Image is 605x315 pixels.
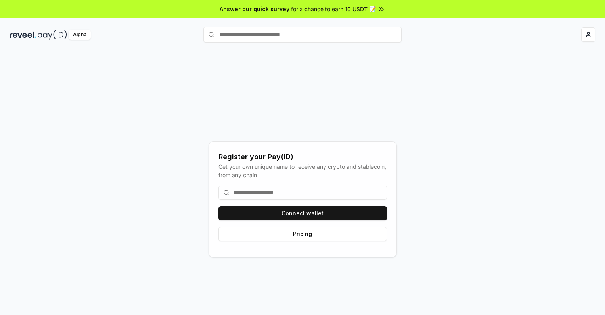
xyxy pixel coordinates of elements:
img: pay_id [38,30,67,40]
div: Get your own unique name to receive any crypto and stablecoin, from any chain [218,162,387,179]
div: Alpha [69,30,91,40]
button: Pricing [218,227,387,241]
img: reveel_dark [10,30,36,40]
div: Register your Pay(ID) [218,151,387,162]
button: Connect wallet [218,206,387,220]
span: for a chance to earn 10 USDT 📝 [291,5,376,13]
span: Answer our quick survey [220,5,289,13]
